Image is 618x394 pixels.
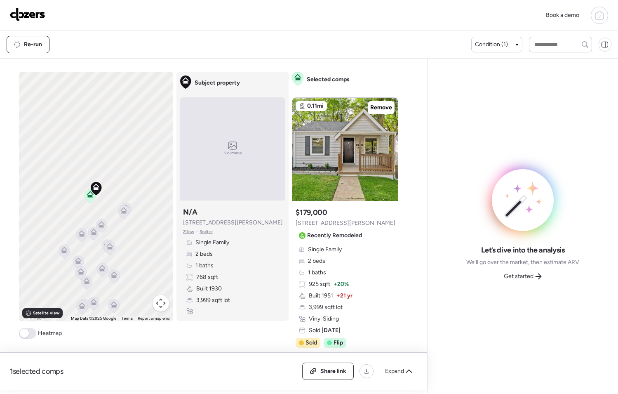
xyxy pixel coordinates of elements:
a: Report a map error [138,316,171,321]
span: Condition (1) [475,40,508,49]
span: Built 1930 [196,285,222,293]
span: Get started [504,272,533,281]
span: + 20% [334,280,349,288]
span: No image [223,150,242,156]
span: Flip [334,339,343,347]
span: 6 days until pending [305,351,357,359]
span: Map Data ©2025 Google [71,316,116,321]
span: Expand [385,367,404,375]
span: Let’s dive into the analysis [481,245,565,255]
span: Subject property [195,79,240,87]
span: Share link [320,367,346,375]
h3: N/A [183,207,197,217]
span: 1 baths [308,269,326,277]
span: 3,999 sqft lot [196,296,230,304]
img: Logo [10,8,45,21]
span: 2 beds [308,257,325,265]
span: Built 1951 [309,292,333,300]
span: Zillow [183,229,194,235]
span: [STREET_ADDRESS][PERSON_NAME] [183,219,283,227]
span: Heatmap [38,329,62,337]
span: Recently Remodeled [307,231,362,240]
h3: $179,000 [296,208,327,217]
a: Terms (opens in new tab) [121,316,133,321]
a: Open this area in Google Maps (opens a new window) [21,311,48,321]
span: Book a demo [546,12,579,19]
span: Single Family [195,238,229,247]
span: 1 baths [195,262,214,270]
span: 925 sqft [309,280,330,288]
span: Re-run [24,40,42,49]
img: Google [21,311,48,321]
span: Remove [370,104,392,112]
span: [STREET_ADDRESS][PERSON_NAME] [296,219,395,227]
span: Satellite view [33,310,59,316]
span: • [196,229,198,235]
span: 768 sqft [196,273,218,281]
span: Vinyl Siding [309,315,339,323]
span: 0.11mi [307,102,324,110]
span: 2 beds [195,250,213,258]
span: Selected comps [307,75,350,84]
span: Realtor [200,229,213,235]
span: Sold [309,326,341,335]
span: 3,999 sqft lot [309,303,343,311]
span: Single Family [308,245,342,254]
span: Sold [305,339,317,347]
button: Map camera controls [153,295,169,311]
span: [DATE] [320,327,341,334]
span: We’ll go over the market, then estimate ARV [466,258,579,267]
span: 1 selected comps [10,366,63,376]
span: + 21 yr [336,292,352,300]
